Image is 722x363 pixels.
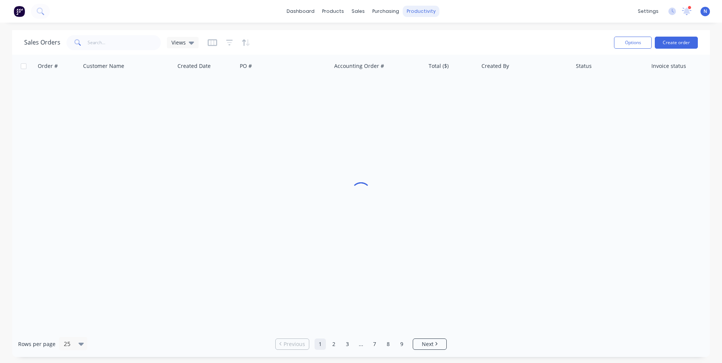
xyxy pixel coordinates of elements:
[403,6,440,17] div: productivity
[342,338,353,350] a: Page 3
[422,340,434,348] span: Next
[334,62,384,70] div: Accounting Order #
[38,62,58,70] div: Order #
[284,340,305,348] span: Previous
[240,62,252,70] div: PO #
[429,62,449,70] div: Total ($)
[651,62,686,70] div: Invoice status
[348,6,369,17] div: sales
[369,6,403,17] div: purchasing
[83,62,124,70] div: Customer Name
[24,39,60,46] h1: Sales Orders
[315,338,326,350] a: Page 1 is your current page
[634,6,662,17] div: settings
[88,35,161,50] input: Search...
[177,62,211,70] div: Created Date
[481,62,509,70] div: Created By
[413,340,446,348] a: Next page
[18,340,56,348] span: Rows per page
[272,338,450,350] ul: Pagination
[355,338,367,350] a: Jump forward
[14,6,25,17] img: Factory
[283,6,318,17] a: dashboard
[328,338,339,350] a: Page 2
[171,38,186,46] span: Views
[383,338,394,350] a: Page 8
[369,338,380,350] a: Page 7
[703,8,707,15] span: N
[655,37,698,49] button: Create order
[614,37,652,49] button: Options
[276,340,309,348] a: Previous page
[396,338,407,350] a: Page 9
[576,62,592,70] div: Status
[318,6,348,17] div: products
